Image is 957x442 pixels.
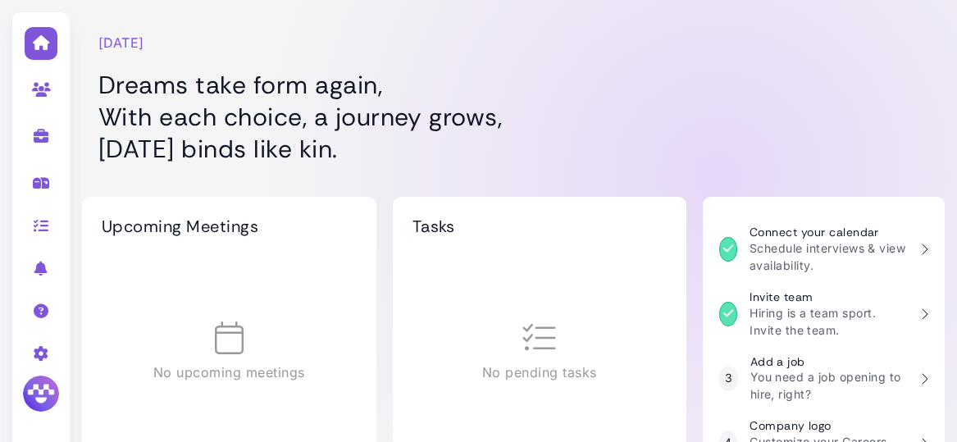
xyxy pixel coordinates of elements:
time: [DATE] [98,33,144,52]
a: Connect your calendar Schedule interviews & view availability. [711,217,936,282]
h1: Dreams take form again, With each choice, a journey grows, [DATE] binds like kin. [98,69,670,165]
a: 3 Add a job You need a job opening to hire, right? [711,347,936,412]
h2: Upcoming Meetings [102,216,258,236]
h3: Add a job [750,355,908,369]
h3: Company logo [750,419,907,433]
p: You need a job opening to hire, right? [750,368,908,403]
img: Megan [21,373,62,414]
h3: Invite team [750,290,907,304]
div: 3 [719,367,737,391]
h3: Connect your calendar [750,226,908,239]
h2: Tasks [412,216,455,236]
p: Hiring is a team sport. Invite the team. [750,304,907,339]
p: Schedule interviews & view availability. [750,239,908,274]
a: Invite team Hiring is a team sport. Invite the team. [711,282,936,347]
